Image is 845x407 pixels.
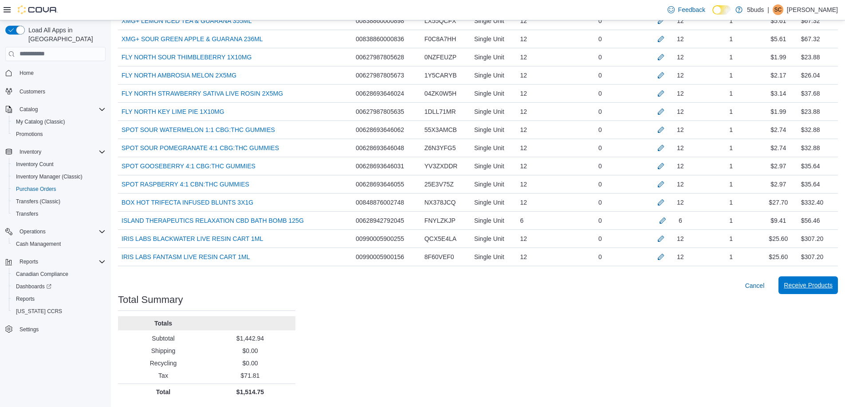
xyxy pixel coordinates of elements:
div: 12 [516,121,563,139]
a: Dashboards [9,280,109,293]
span: Inventory Count [12,159,106,170]
p: Totals [122,319,205,328]
div: 0 [564,230,637,248]
a: IRIS LABS FANTASM LIVE RESIN CART 1ML [122,252,250,262]
span: Inventory [20,148,41,155]
span: Operations [20,228,46,235]
a: Cash Management [12,239,64,249]
div: 12 [516,103,563,120]
button: Canadian Compliance [9,268,109,280]
span: Inventory Count [16,161,54,168]
span: Canadian Compliance [12,269,106,279]
p: Shipping [122,346,205,355]
span: 0NZFEUZP [424,52,456,62]
span: Transfers [12,209,106,219]
span: 00628693646031 [356,161,404,171]
span: QCX5E4LA [424,233,456,244]
span: Transfers (Classic) [16,198,60,205]
a: IRIS LABS BLACKWATER LIVE RESIN CART 1ML [122,233,263,244]
p: Tax [122,371,205,380]
div: 1 [703,12,759,30]
p: $71.81 [208,371,292,380]
div: Single Unit [471,30,517,48]
span: 8F60VEF0 [424,252,454,262]
a: Settings [16,324,42,335]
span: Feedback [678,5,705,14]
div: $23.88 [801,106,820,117]
button: My Catalog (Classic) [9,116,109,128]
div: 0 [564,30,637,48]
div: 1 [703,212,759,229]
p: $1,442.94 [208,334,292,343]
span: Home [20,70,34,77]
button: Inventory [2,146,109,158]
span: Canadian Compliance [16,271,68,278]
span: LX55QCFX [424,16,456,26]
button: Promotions [9,128,109,140]
span: Inventory Manager (Classic) [12,171,106,182]
p: [PERSON_NAME] [787,4,838,15]
div: 6 [679,215,682,226]
div: 12 [516,194,563,211]
span: Cash Management [12,239,106,249]
a: Inventory Count [12,159,57,170]
span: 00628693646055 [356,179,404,190]
span: Reports [16,256,106,267]
span: 00838860000898 [356,16,404,26]
a: SPOT SOUR POMEGRANATE 4:1 CBG:THC GUMMIES [122,143,279,153]
div: 12 [516,248,563,266]
button: Settings [2,323,109,336]
a: Canadian Compliance [12,269,72,279]
span: [US_STATE] CCRS [16,308,62,315]
div: 0 [564,157,637,175]
button: Home [2,66,109,79]
span: F0C8A7HH [424,34,456,44]
a: BOX HOT TRIFECTA INFUSED BLUNTS 3X1G [122,197,253,208]
div: 12 [516,12,563,30]
span: 00848876002748 [356,197,404,208]
div: Single Unit [471,139,517,157]
div: $2.17 [759,66,798,84]
span: 00628693646024 [356,88,404,99]
a: FLY NORTH KEY LIME PIE 1X10MG [122,106,224,117]
span: Transfers [16,210,38,217]
span: Cancel [745,281,765,290]
button: Receive Products [778,276,838,294]
div: 12 [516,30,563,48]
span: 00627987805635 [356,106,404,117]
span: Washington CCRS [12,306,106,317]
div: 0 [564,121,637,139]
div: 0 [564,175,637,193]
div: $332.40 [801,197,824,208]
a: SPOT SOUR WATERMELON 1:1 CBG:THC GUMMIES [122,124,275,135]
button: Operations [2,225,109,238]
div: $5.61 [759,12,798,30]
div: $2.74 [759,139,798,157]
div: Samantha Campbell [773,4,783,15]
span: My Catalog (Classic) [16,118,65,125]
div: 0 [564,66,637,84]
div: 12 [677,70,684,81]
div: 12 [677,252,684,262]
span: Receive Products [784,281,833,290]
div: 12 [677,161,684,171]
div: 0 [564,139,637,157]
div: $2.97 [759,175,798,193]
button: Cancel [742,277,768,295]
button: Cash Management [9,238,109,250]
span: NX378JCQ [424,197,456,208]
div: Single Unit [471,175,517,193]
div: 1 [703,121,759,139]
div: $307.20 [801,233,824,244]
span: 00990005900255 [356,233,404,244]
div: 12 [516,85,563,102]
a: ISLAND THERAPEUTICS RELAXATION CBD BATH BOMB 125G [122,215,304,226]
a: Customers [16,86,49,97]
a: Purchase Orders [12,184,60,194]
span: Promotions [16,131,43,138]
span: 1DLL71MR [424,106,456,117]
p: 5buds [747,4,764,15]
button: Inventory Count [9,158,109,171]
div: 12 [677,124,684,135]
span: YV3ZXDDR [424,161,458,171]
